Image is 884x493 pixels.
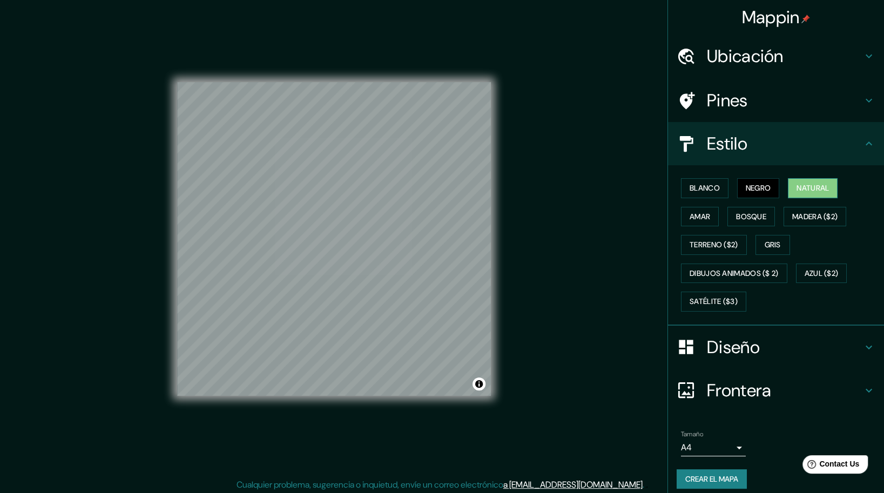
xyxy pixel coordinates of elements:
[707,133,862,154] h4: Estilo
[737,178,780,198] button: Negro
[646,478,648,491] div: .
[237,478,644,491] p: Cualquier problema, sugerencia o inquietud, envíe un correo electrónico .
[668,369,884,412] div: Frontera
[681,439,746,456] div: A4
[690,181,720,195] font: Blanco
[736,210,766,224] font: Bosque
[788,451,872,481] iframe: Help widget launcher
[681,178,728,198] button: Blanco
[784,207,846,227] button: Madera ($2)
[792,210,838,224] font: Madera ($2)
[765,238,781,252] font: Gris
[796,264,847,283] button: Azul ($2)
[668,35,884,78] div: Ubicación
[681,207,719,227] button: Amar
[668,122,884,165] div: Estilo
[805,267,839,280] font: Azul ($2)
[681,292,746,312] button: Satélite ($3)
[742,6,800,29] font: Mappin
[668,79,884,122] div: Pines
[707,45,862,67] h4: Ubicación
[788,178,838,198] button: Natural
[681,429,703,438] label: Tamaño
[690,210,710,224] font: Amar
[685,472,738,486] font: Crear el mapa
[797,181,829,195] font: Natural
[727,207,775,227] button: Bosque
[707,380,862,401] h4: Frontera
[707,90,862,111] h4: Pines
[707,336,862,358] h4: Diseño
[473,377,485,390] button: Alternar atribución
[690,238,738,252] font: Terreno ($2)
[746,181,771,195] font: Negro
[644,478,646,491] div: .
[681,235,747,255] button: Terreno ($2)
[668,326,884,369] div: Diseño
[690,267,779,280] font: Dibujos animados ($ 2)
[801,15,810,23] img: pin-icon.png
[503,479,643,490] a: a [EMAIL_ADDRESS][DOMAIN_NAME]
[690,295,738,308] font: Satélite ($3)
[755,235,790,255] button: Gris
[677,469,747,489] button: Crear el mapa
[177,82,491,396] canvas: Mapa
[681,264,787,283] button: Dibujos animados ($ 2)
